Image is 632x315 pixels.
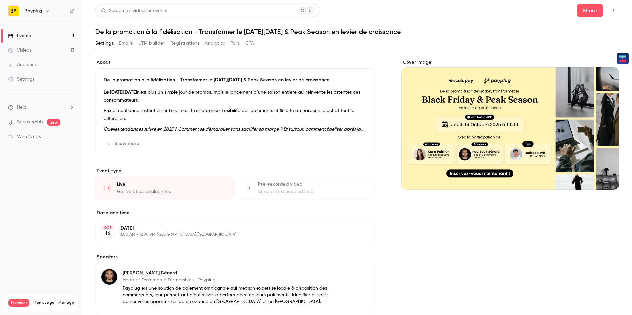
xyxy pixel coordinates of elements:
strong: Le [DATE][DATE] [104,90,137,95]
div: Pre-recorded videoStream at scheduled time [237,177,375,199]
p: [DATE] [119,225,340,231]
h6: Payplug [24,8,42,14]
p: Payplug est une solution de paiement omnicanale qui met son expertise locale à disposition des co... [123,285,332,305]
p: 11:00 AM - 12:00 PM, [GEOGRAPHIC_DATA]/[GEOGRAPHIC_DATA] [119,232,340,237]
div: Settings [8,76,34,83]
p: De la promotion à la fidélisation - Transformer le [DATE][DATE] & Peak Season en levier de croiss... [104,77,367,83]
div: Go live at scheduled time [117,188,226,195]
button: Registrations [170,38,199,49]
button: Share [577,4,603,17]
div: OCT [102,225,114,230]
label: Date and time [95,210,375,216]
button: UTM builder [138,38,165,49]
label: About [95,59,375,66]
div: Paul-Louis Bénard[PERSON_NAME] BénardHead of Ecommerce Partnerships - PayplugPayplug est une solu... [95,263,375,310]
label: Speakers [95,254,375,260]
div: Search for videos or events [101,7,167,14]
p: Event type [95,168,375,174]
p: n’est plus un simple jour de promos, mais le lancement d’une saison entière qui réinvente les att... [104,88,367,104]
a: SpeakerHub [17,119,43,126]
div: Live [117,181,226,188]
div: Stream at scheduled time [258,188,367,195]
button: Analytics [205,38,225,49]
button: Show more [104,138,143,149]
img: Paul-Louis Bénard [101,269,117,285]
div: Audience [8,61,37,68]
div: Videos [8,47,31,54]
span: Premium [8,299,29,307]
iframe: Noticeable Trigger [66,134,74,140]
div: LiveGo live at scheduled time [95,177,234,199]
p: [PERSON_NAME] Bénard [123,270,332,276]
span: Plan usage [33,300,54,305]
span: Help [17,104,27,111]
h1: De la promotion à la fidélisation - Transformer le [DATE][DATE] & Peak Season en levier de croiss... [95,28,619,36]
button: Emails [119,38,133,49]
em: Quelles tendances suivre en 2025 ? Comment se démarquer sans sacrifier sa marge ? Et surtout, com... [104,127,364,139]
button: CTA [245,38,254,49]
p: 16 [105,230,110,237]
button: Settings [95,38,114,49]
span: What's new [17,133,42,140]
div: Events [8,33,31,39]
p: Prix et confiance restent essentiels, mais transparence, flexibilité des paiements et fluidité du... [104,107,367,123]
li: help-dropdown-opener [8,104,74,111]
div: Pre-recorded video [258,181,367,188]
p: Head of Ecommerce Partnerships - Payplug [123,277,332,283]
span: new [47,119,60,126]
section: Cover image [401,59,619,190]
img: Payplug [8,6,19,16]
a: Manage [58,300,74,305]
button: Polls [230,38,240,49]
label: Cover image [401,59,619,66]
